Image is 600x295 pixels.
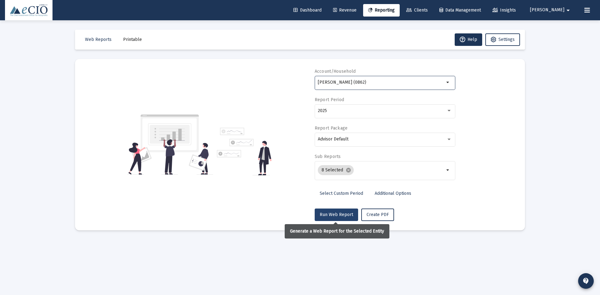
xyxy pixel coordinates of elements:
button: Web Reports [80,33,117,46]
span: Run Web Report [320,212,353,217]
img: reporting [127,114,213,175]
a: Clients [401,4,433,17]
span: Web Reports [85,37,112,42]
mat-icon: arrow_drop_down [564,4,572,17]
mat-icon: arrow_drop_down [444,166,452,174]
img: Dashboard [10,4,48,17]
label: Report Package [315,125,348,131]
button: Create PDF [361,209,394,221]
span: Additional Options [375,191,411,196]
span: Dashboard [293,7,322,13]
mat-icon: arrow_drop_down [444,79,452,86]
mat-icon: contact_support [582,277,590,285]
span: Help [460,37,477,42]
a: Reporting [363,4,400,17]
button: [PERSON_NAME] [522,4,579,16]
span: [PERSON_NAME] [530,7,564,13]
img: reporting-alt [217,128,272,175]
mat-chip-list: Selection [318,164,444,176]
a: Insights [487,4,521,17]
input: Search or select an account or household [318,80,444,85]
button: Help [455,33,482,46]
span: Reporting [368,7,395,13]
span: Insights [492,7,516,13]
span: 2025 [318,108,327,113]
span: Printable [123,37,142,42]
a: Data Management [434,4,486,17]
span: Advisor Default [318,136,348,142]
label: Sub Reports [315,154,341,159]
a: Revenue [328,4,362,17]
button: Printable [118,33,147,46]
button: Settings [485,33,520,46]
span: Data Management [439,7,481,13]
span: Clients [406,7,428,13]
span: Select Custom Period [320,191,363,196]
label: Account/Household [315,69,356,74]
mat-icon: cancel [346,167,351,173]
span: Create PDF [367,212,389,217]
span: Settings [498,37,515,42]
mat-chip: 8 Selected [318,165,354,175]
a: Dashboard [288,4,327,17]
span: Revenue [333,7,357,13]
button: Run Web Report [315,209,358,221]
label: Report Period [315,97,344,102]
